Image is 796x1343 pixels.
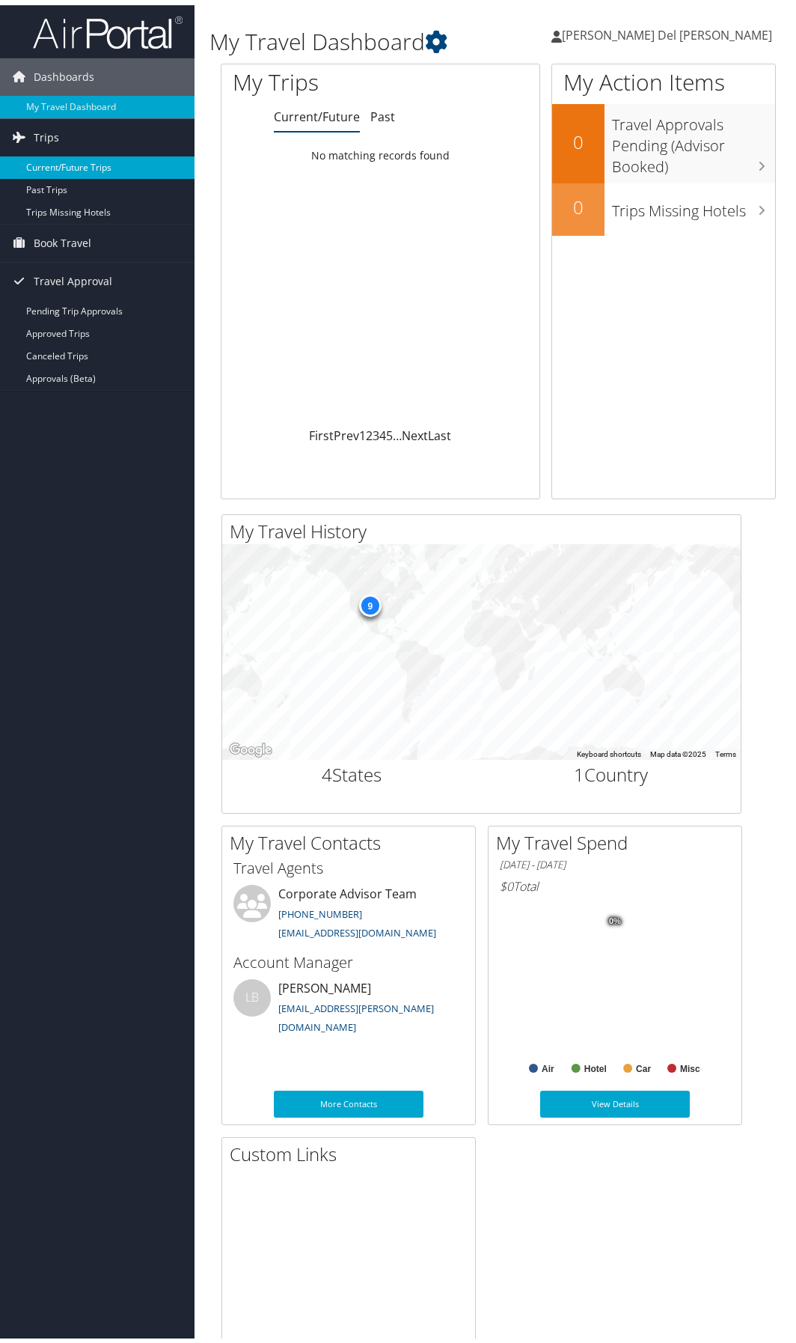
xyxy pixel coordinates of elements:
span: Trips [34,114,59,151]
tspan: 0% [609,912,621,921]
h3: Travel Agents [233,853,464,874]
h3: Trips Missing Hotels [612,188,775,216]
span: 1 [574,757,584,782]
a: [PERSON_NAME] Del [PERSON_NAME] [551,7,787,52]
a: Current/Future [274,103,360,120]
span: $0 [500,873,513,889]
a: 0Travel Approvals Pending (Advisor Booked) [552,99,775,177]
button: Keyboard shortcuts [577,744,641,755]
h2: Custom Links [230,1136,475,1162]
a: 0Trips Missing Hotels [552,178,775,231]
text: Hotel [584,1059,607,1069]
h3: Travel Approvals Pending (Advisor Booked) [612,102,775,172]
a: [PHONE_NUMBER] [278,902,362,916]
li: [PERSON_NAME] [226,974,471,1035]
h2: 0 [552,189,604,215]
h2: My Travel History [230,514,741,539]
a: Prev [334,422,359,439]
h1: My Action Items [552,61,775,93]
a: 5 [386,422,393,439]
h1: My Trips [233,61,396,93]
td: No matching records found [221,137,539,164]
a: Open this area in Google Maps (opens a new window) [226,735,275,755]
h2: States [233,757,471,782]
h6: Total [500,873,730,889]
li: Corporate Advisor Team [226,880,471,941]
h2: My Travel Contacts [230,825,475,850]
a: Next [402,422,428,439]
img: Google [226,735,275,755]
div: 9 [358,589,381,612]
span: Dashboards [34,53,94,91]
h2: My Travel Spend [496,825,741,850]
a: 2 [366,422,373,439]
a: First [309,422,334,439]
a: More Contacts [274,1085,423,1112]
h2: 0 [552,124,604,150]
a: 3 [373,422,379,439]
a: Last [428,422,451,439]
h2: Country [493,757,730,782]
span: … [393,422,402,439]
h6: [DATE] - [DATE] [500,853,730,867]
span: Map data ©2025 [650,745,706,753]
span: 4 [322,757,332,782]
text: Air [542,1059,554,1069]
text: Car [636,1059,651,1069]
div: LB [233,974,271,1011]
span: Book Travel [34,219,91,257]
a: View Details [540,1085,690,1112]
a: 1 [359,422,366,439]
a: [EMAIL_ADDRESS][DOMAIN_NAME] [278,921,436,934]
a: Terms (opens in new tab) [715,745,736,753]
h3: Account Manager [233,947,464,968]
span: [PERSON_NAME] Del [PERSON_NAME] [562,22,772,38]
a: 4 [379,422,386,439]
text: Misc [680,1059,700,1069]
a: Past [370,103,395,120]
a: [EMAIL_ADDRESS][PERSON_NAME][DOMAIN_NAME] [278,996,434,1029]
h1: My Travel Dashboard [209,21,595,52]
span: Travel Approval [34,258,112,295]
img: airportal-logo.png [33,10,183,45]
